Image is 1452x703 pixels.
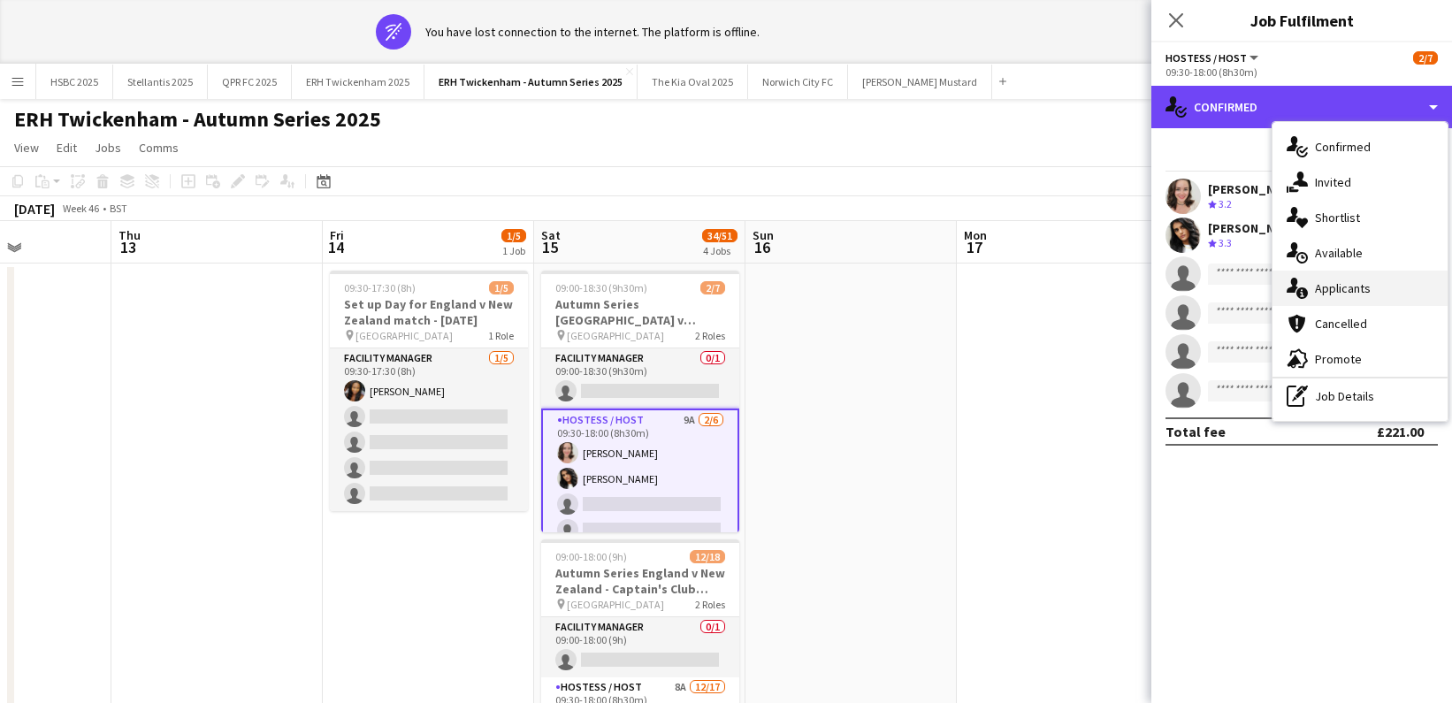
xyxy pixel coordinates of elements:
a: Edit [50,136,84,159]
span: Jobs [95,140,121,156]
app-card-role: Facility Manager0/109:00-18:00 (9h) [541,617,739,677]
div: You have lost connection to the internet. The platform is offline. [425,24,760,40]
span: [GEOGRAPHIC_DATA] [355,329,453,342]
div: Confirmed [1151,86,1452,128]
app-card-role: Facility Manager1/509:30-17:30 (8h)[PERSON_NAME] [330,348,528,511]
span: Thu [118,227,141,243]
span: Confirmed [1315,139,1371,155]
div: Job Details [1272,378,1448,414]
button: QPR FC 2025 [208,65,292,99]
button: HSBC 2025 [36,65,113,99]
span: Available [1315,245,1363,261]
span: Promote [1315,351,1362,367]
span: 1/5 [501,229,526,242]
span: 2 Roles [695,329,725,342]
span: Invited [1315,174,1351,190]
h3: Set up Day for England v New Zealand match - [DATE] [330,296,528,328]
button: Stellantis 2025 [113,65,208,99]
span: 2/7 [700,281,725,294]
app-card-role: Facility Manager0/109:00-18:30 (9h30m) [541,348,739,409]
span: 15 [539,237,561,257]
span: 1/5 [489,281,514,294]
h3: Job Fulfilment [1151,9,1452,32]
span: Mon [964,227,987,243]
span: [GEOGRAPHIC_DATA] [567,329,664,342]
div: £221.00 [1377,423,1424,440]
h1: ERH Twickenham - Autumn Series 2025 [14,106,381,133]
div: 1 Job [502,244,525,257]
span: Hostess / Host [1165,51,1247,65]
span: 2 Roles [695,598,725,611]
span: 09:00-18:00 (9h) [555,550,627,563]
h3: Autumn Series [GEOGRAPHIC_DATA] v [GEOGRAPHIC_DATA] - [GEOGRAPHIC_DATA] ([GEOGRAPHIC_DATA]) - [DATE] [541,296,739,328]
span: 09:00-18:30 (9h30m) [555,281,647,294]
app-job-card: 09:00-18:30 (9h30m)2/7Autumn Series [GEOGRAPHIC_DATA] v [GEOGRAPHIC_DATA] - [GEOGRAPHIC_DATA] ([G... [541,271,739,532]
div: 4 Jobs [703,244,737,257]
span: Fri [330,227,344,243]
div: Total fee [1165,423,1226,440]
span: 3.2 [1219,197,1232,210]
button: The Kia Oval 2025 [638,65,748,99]
a: Jobs [88,136,128,159]
span: 3.3 [1219,236,1232,249]
button: Norwich City FC [748,65,848,99]
span: 12/18 [690,550,725,563]
span: 17 [961,237,987,257]
div: [PERSON_NAME] [1208,181,1302,197]
div: [DATE] [14,200,55,218]
span: 16 [750,237,774,257]
app-card-role: Hostess / Host9A2/609:30-18:00 (8h30m)[PERSON_NAME][PERSON_NAME] [541,409,739,600]
span: 09:30-17:30 (8h) [344,281,416,294]
div: 09:30-18:00 (8h30m) [1165,65,1438,79]
span: 1 Role [488,329,514,342]
span: Applicants [1315,280,1371,296]
span: Cancelled [1315,316,1367,332]
span: 2/7 [1413,51,1438,65]
span: Sun [753,227,774,243]
span: Sat [541,227,561,243]
a: Comms [132,136,186,159]
span: Week 46 [58,202,103,215]
button: Hostess / Host [1165,51,1261,65]
button: ERH Twickenham - Autumn Series 2025 [424,65,638,99]
span: Shortlist [1315,210,1360,225]
button: ERH Twickenham 2025 [292,65,424,99]
h3: Autumn Series England v New Zealand - Captain's Club (North Stand) - [DATE] [541,565,739,597]
span: View [14,140,39,156]
button: [PERSON_NAME] Mustard [848,65,992,99]
span: Edit [57,140,77,156]
span: [GEOGRAPHIC_DATA] [567,598,664,611]
span: Comms [139,140,179,156]
a: View [7,136,46,159]
div: [PERSON_NAME] [1208,220,1302,236]
span: 34/51 [702,229,737,242]
app-job-card: 09:30-17:30 (8h)1/5Set up Day for England v New Zealand match - [DATE] [GEOGRAPHIC_DATA]1 RoleFac... [330,271,528,511]
span: 13 [116,237,141,257]
div: BST [110,202,127,215]
span: 14 [327,237,344,257]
